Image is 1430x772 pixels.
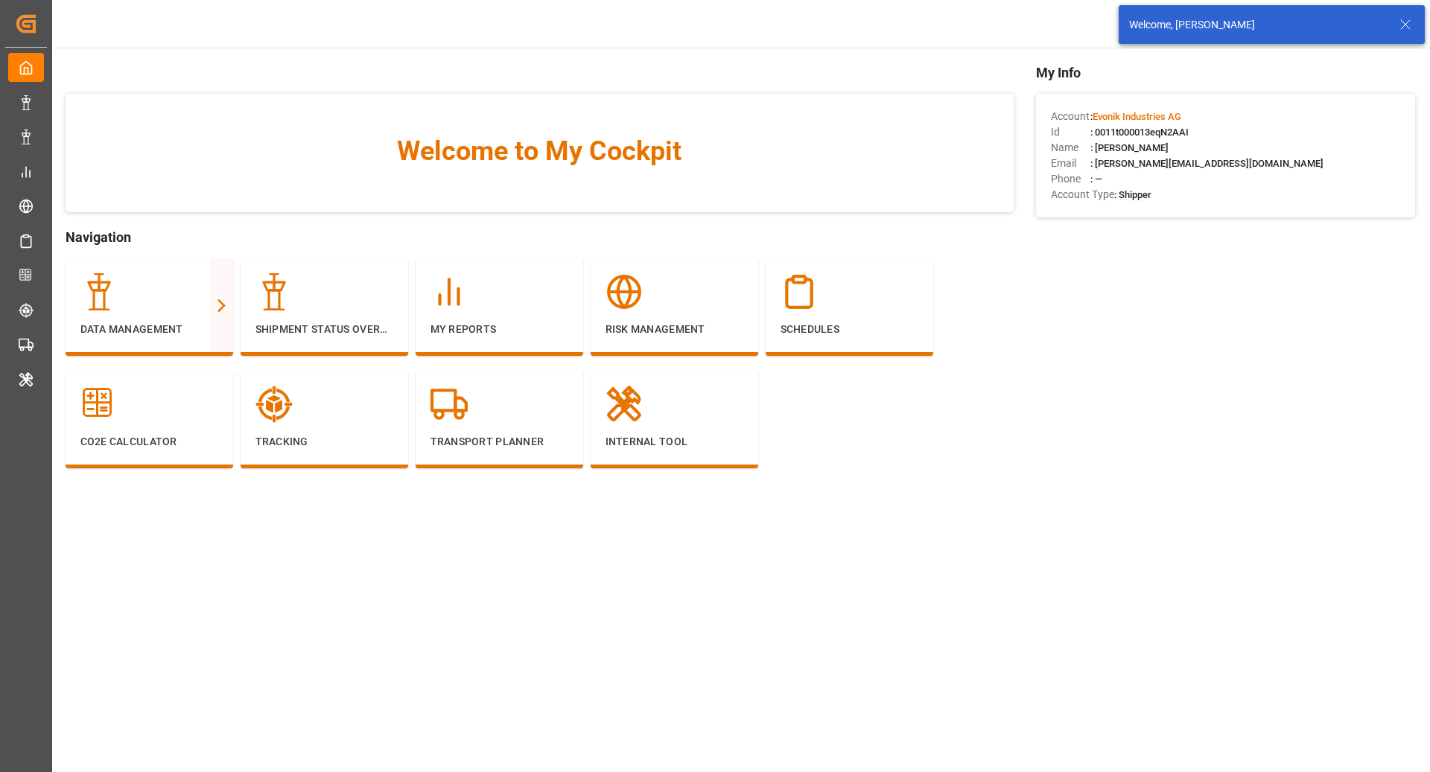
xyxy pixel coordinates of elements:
span: Account Type [1051,187,1114,202]
p: CO2e Calculator [80,434,218,450]
span: Name [1051,140,1090,156]
p: Internal Tool [606,434,743,450]
p: Transport Planner [430,434,568,450]
div: Welcome, [PERSON_NAME] [1129,17,1385,33]
span: : [PERSON_NAME] [1090,142,1169,153]
p: Data Management [80,322,218,337]
span: : Shipper [1114,189,1151,200]
span: Phone [1051,171,1090,187]
span: Id [1051,124,1090,140]
p: Tracking [255,434,393,450]
p: My Reports [430,322,568,337]
span: : 0011t000013eqN2AAI [1090,127,1189,138]
p: Schedules [781,322,918,337]
span: : [PERSON_NAME][EMAIL_ADDRESS][DOMAIN_NAME] [1090,158,1323,169]
span: : [1090,111,1181,122]
p: Shipment Status Overview [255,322,393,337]
span: Account [1051,109,1090,124]
p: Risk Management [606,322,743,337]
span: Email [1051,156,1090,171]
span: Welcome to My Cockpit [95,131,984,171]
span: My Info [1036,63,1415,83]
span: Evonik Industries AG [1093,111,1181,122]
span: : — [1090,173,1102,185]
span: Navigation [66,227,1014,247]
